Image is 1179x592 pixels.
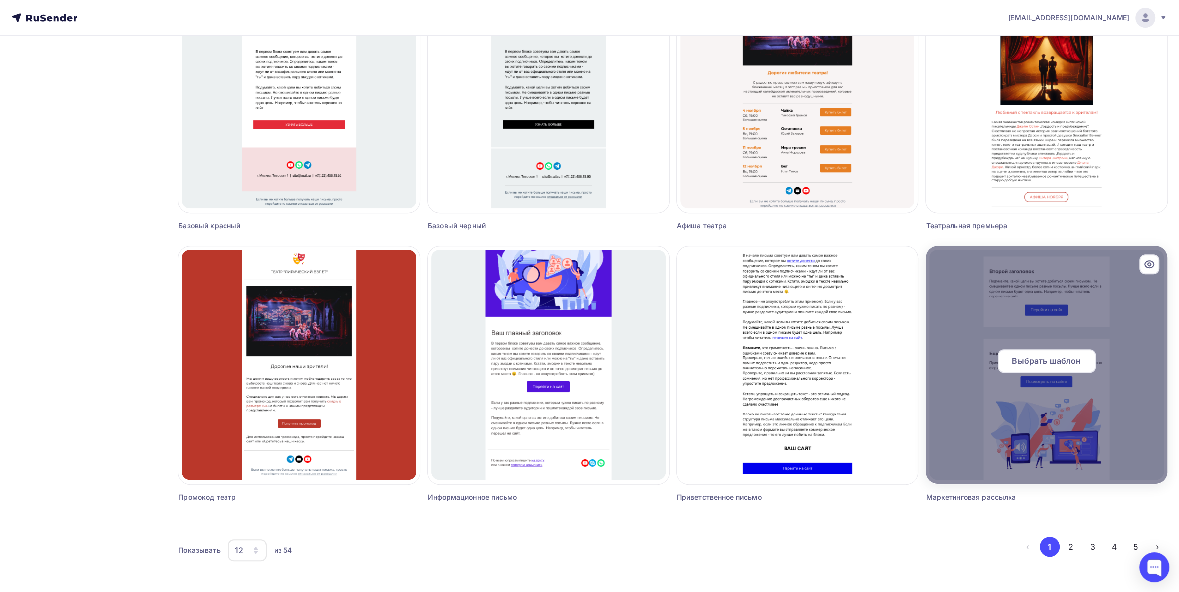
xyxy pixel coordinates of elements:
[1104,537,1124,557] button: Go to page 4
[227,539,267,562] button: 12
[1008,8,1167,28] a: [EMAIL_ADDRESS][DOMAIN_NAME]
[428,221,576,231] div: Базовый черный
[1040,537,1060,557] button: Go to page 1
[677,492,826,502] div: Приветственное письмо
[926,492,1074,502] div: Маркетинговая рассылка
[1147,537,1167,557] button: Go to next page
[1012,355,1081,367] span: Выбрать шаблон
[178,545,220,555] div: Показывать
[1083,537,1103,557] button: Go to page 3
[677,221,826,231] div: Афиша театра
[178,492,327,502] div: Промокод театр
[428,492,576,502] div: Информационное письмо
[926,221,1074,231] div: Театральная премьера
[235,544,243,556] div: 12
[1018,537,1167,557] ul: Pagination
[1061,537,1081,557] button: Go to page 2
[178,221,327,231] div: Базовый красный
[1126,537,1146,557] button: Go to page 5
[274,545,292,555] div: из 54
[1008,13,1129,23] span: [EMAIL_ADDRESS][DOMAIN_NAME]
